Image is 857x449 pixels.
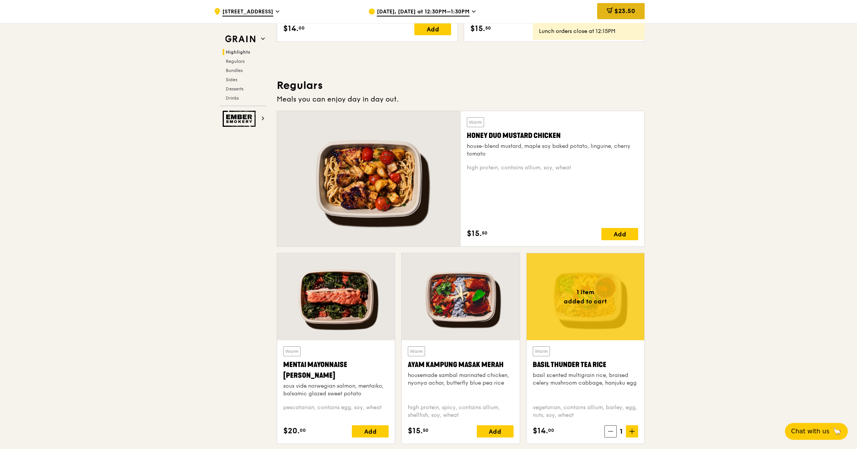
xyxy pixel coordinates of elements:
[283,404,389,419] div: pescatarian, contains egg, soy, wheat
[222,8,273,16] span: [STREET_ADDRESS]
[299,25,305,31] span: 00
[283,425,300,437] span: $20.
[533,404,638,419] div: vegetarian, contains allium, barley, egg, nuts, soy, wheat
[300,427,306,433] span: 00
[226,59,245,64] span: Regulars
[477,425,514,438] div: Add
[785,423,848,440] button: Chat with us🦙
[408,346,425,356] div: Warm
[533,359,638,370] div: Basil Thunder Tea Rice
[283,23,299,34] span: $14.
[226,49,250,55] span: Highlights
[467,143,638,158] div: house-blend mustard, maple soy baked potato, linguine, cherry tomato
[352,425,389,438] div: Add
[226,86,243,92] span: Desserts
[223,111,258,127] img: Ember Smokery web logo
[467,164,638,172] div: high protein, contains allium, soy, wheat
[533,372,638,387] div: basil scented multigrain rice, braised celery mushroom cabbage, hanjuku egg
[832,427,842,436] span: 🦙
[482,230,488,236] span: 50
[791,427,829,436] span: Chat with us
[283,346,300,356] div: Warm
[408,359,513,370] div: Ayam Kampung Masak Merah
[470,23,485,34] span: $15.
[533,425,548,437] span: $14.
[226,77,237,82] span: Sides
[414,23,451,35] div: Add
[423,427,428,433] span: 50
[283,359,389,381] div: Mentai Mayonnaise [PERSON_NAME]
[533,346,550,356] div: Warm
[617,426,626,437] span: 1
[467,130,638,141] div: Honey Duo Mustard Chicken
[467,228,482,239] span: $15.
[226,95,239,101] span: Drinks
[548,427,554,433] span: 00
[277,79,645,92] h3: Regulars
[539,28,639,35] div: Lunch orders close at 12:15PM
[277,94,645,105] div: Meals you can enjoy day in day out.
[614,7,635,15] span: $23.50
[226,68,243,73] span: Bundles
[485,25,491,31] span: 50
[223,32,258,46] img: Grain web logo
[283,382,389,398] div: sous vide norwegian salmon, mentaiko, balsamic glazed sweet potato
[408,425,423,437] span: $15.
[601,228,638,240] div: Add
[467,117,484,127] div: Warm
[408,372,513,387] div: housemade sambal marinated chicken, nyonya achar, butterfly blue pea rice
[377,8,470,16] span: [DATE], [DATE] at 12:30PM–1:30PM
[408,404,513,419] div: high protein, spicy, contains allium, shellfish, soy, wheat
